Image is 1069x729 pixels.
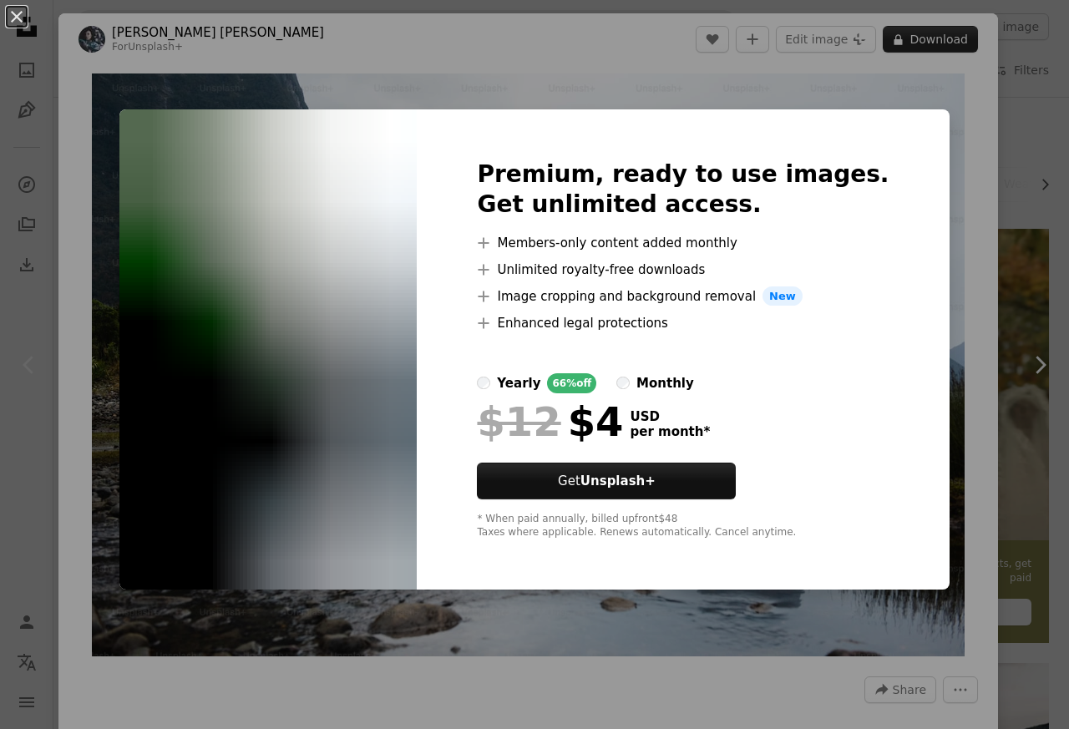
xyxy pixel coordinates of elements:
[477,400,560,443] span: $12
[477,513,889,539] div: * When paid annually, billed upfront $48 Taxes where applicable. Renews automatically. Cancel any...
[630,409,710,424] span: USD
[616,377,630,390] input: monthly
[477,313,889,333] li: Enhanced legal protections
[477,233,889,253] li: Members-only content added monthly
[477,400,623,443] div: $4
[477,463,736,499] button: GetUnsplash+
[547,373,596,393] div: 66% off
[477,260,889,280] li: Unlimited royalty-free downloads
[119,109,417,590] img: premium_photo-1669868117151-fabb4f10262f
[580,473,656,489] strong: Unsplash+
[477,159,889,220] h2: Premium, ready to use images. Get unlimited access.
[762,286,803,306] span: New
[477,286,889,306] li: Image cropping and background removal
[497,373,540,393] div: yearly
[477,377,490,390] input: yearly66%off
[630,424,710,439] span: per month *
[636,373,694,393] div: monthly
